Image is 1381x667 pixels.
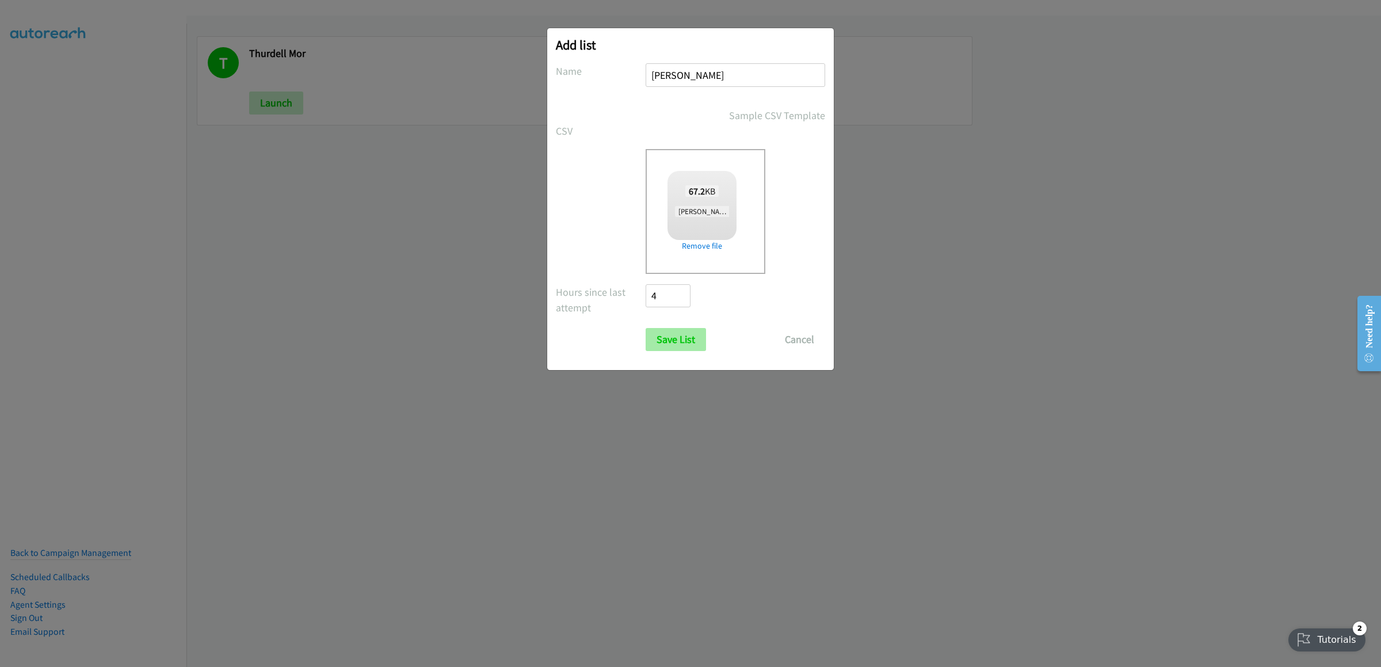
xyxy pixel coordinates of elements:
h2: Add list [556,37,825,53]
button: Cancel [774,328,825,351]
input: Save List [646,328,706,351]
a: Sample CSV Template [729,108,825,123]
span: [PERSON_NAME] + Dell Virtual [DATE].csv [675,206,809,217]
label: Hours since last attempt [556,284,646,315]
iframe: Checklist [1281,617,1372,658]
a: Remove file [667,240,737,252]
span: KB [685,185,719,197]
strong: 67.2 [689,185,705,197]
label: CSV [556,123,646,139]
iframe: Resource Center [1348,287,1381,380]
label: Name [556,63,646,79]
